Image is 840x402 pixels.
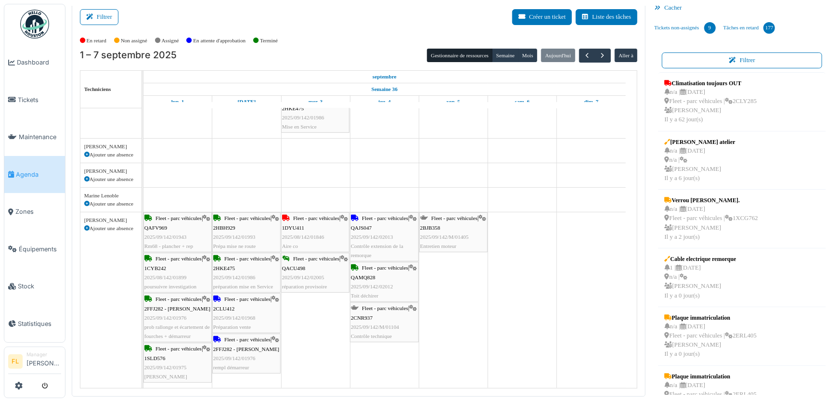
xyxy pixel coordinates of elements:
span: 2025/09/142/01986 [282,115,324,120]
span: Mise en Service [282,124,317,130]
a: Tickets non-assignés [650,15,719,41]
a: Équipements [4,231,65,268]
div: Plaque immatriculation [664,372,756,381]
div: | [351,304,418,341]
a: 4 septembre 2025 [376,96,393,108]
button: Mois [518,49,538,62]
span: Fleet - parc véhicules [362,305,408,311]
a: Statistiques [4,305,65,343]
span: QAMQ828 [351,274,375,280]
span: 2025/09/142/02005 [282,274,324,280]
a: 6 septembre 2025 [513,96,532,108]
span: préparation mise en Service [213,284,273,289]
span: Fleet - parc véhicules [224,296,271,302]
button: Aujourd'hui [541,49,575,62]
div: Marine Lenoble [84,192,138,200]
label: En attente d'approbation [193,37,246,45]
label: Non assigné [121,37,147,45]
span: 2025/09/142/M/01104 [351,324,399,330]
span: Rm68 - plancher + rep [144,243,193,249]
a: 5 septembre 2025 [444,96,463,108]
div: | [144,214,211,251]
a: Semaine 36 [369,83,400,95]
span: Tickets [18,95,61,104]
span: Aire co [282,243,298,249]
label: En retard [87,37,106,45]
div: | [213,335,280,372]
span: QACU498 [282,265,305,271]
span: Fleet - parc véhicules [362,215,408,221]
a: Stock [4,268,65,305]
span: 2HBH929 [213,225,235,231]
li: [PERSON_NAME] [26,351,61,372]
span: Fleet - parc véhicules [362,265,408,271]
div: n/a | [DATE] Fleet - parc véhicules | 1XCG762 [PERSON_NAME] Il y a 2 jour(s) [664,205,758,242]
span: Contrôle extension de la remorque [351,243,403,258]
button: Suivant [594,49,610,63]
div: | [351,263,418,300]
div: [PERSON_NAME] atelier [664,138,735,146]
div: | [282,94,349,131]
li: FL [8,354,23,369]
a: Dashboard [4,44,65,81]
div: [PERSON_NAME] [84,167,138,175]
div: 9 [704,22,716,34]
div: 177 [763,22,775,34]
div: | [213,295,280,332]
span: Toit déchirer [351,293,378,298]
div: Ajouter une absence [84,200,138,208]
a: [PERSON_NAME] atelier n/a |[DATE] n/a | [PERSON_NAME]Il y a 6 jour(s) [662,135,737,186]
a: Zones [4,193,65,231]
a: 2 septembre 2025 [235,96,258,108]
span: 2025/09/142/02012 [351,284,393,289]
span: poursuivre investigation [144,284,196,289]
a: Liste des tâches [576,9,637,25]
button: Précédent [579,49,595,63]
a: FL Manager[PERSON_NAME] [8,351,61,374]
span: Agenda [16,170,61,179]
span: 2025/09/142/02013 [351,234,393,240]
div: n/a | [DATE] Fleet - parc véhicules | 2CLY285 [PERSON_NAME] Il y a 62 jour(s) [664,88,756,125]
span: 2CLU412 [213,306,235,311]
div: Plaque immatriculation [664,313,756,322]
span: 2025/09/142/01976 [144,315,187,321]
div: [PERSON_NAME] [84,216,138,224]
span: Fleet - parc véhicules [155,346,202,351]
div: | [144,254,211,291]
span: [PERSON_NAME] [144,374,187,379]
div: | [420,214,487,251]
span: 2025/09/142/01993 [213,234,256,240]
span: Fleet - parc véhicules [293,256,339,261]
span: 2025/09/142/01943 [144,234,187,240]
div: Cable electrique remorque [664,255,736,263]
span: Fleet - parc véhicules [224,215,271,221]
span: réparation provisoire [282,284,327,289]
span: Fleet - parc véhicules [224,337,271,342]
div: Climatisation toujours OUT [664,79,756,88]
div: Ajouter une absence [84,151,138,159]
span: QAFV969 [144,225,167,231]
span: Préparation vente [213,324,251,330]
span: Stock [18,282,61,291]
div: n/a | [DATE] n/a | [PERSON_NAME] Il y a 6 jour(s) [664,146,735,183]
span: QAJS047 [351,225,372,231]
span: 2025/09/142/01976 [213,355,256,361]
span: Fleet - parc véhicules [431,215,478,221]
div: 1 | [DATE] n/a | [PERSON_NAME] Il y a 0 jour(s) [664,263,736,300]
h2: 1 – 7 septembre 2025 [80,50,177,61]
img: Badge_color-CXgf-gQk.svg [20,10,49,39]
span: Équipements [19,245,61,254]
span: Zones [15,207,61,216]
span: Contrôle technique [351,333,392,339]
span: Prépa mise ne route [213,243,256,249]
div: Ajouter une absence [84,224,138,233]
button: Filtrer [80,9,118,25]
a: 3 septembre 2025 [306,96,325,108]
a: Verrou [PERSON_NAME]. n/a |[DATE] Fleet - parc véhicules |1XCG762 [PERSON_NAME]Il y a 2 jour(s) [662,194,760,244]
label: Terminé [260,37,278,45]
span: 2BJB358 [420,225,440,231]
span: Statistiques [18,319,61,328]
span: Fleet - parc véhicules [155,296,202,302]
div: Cacher [650,1,834,15]
a: Climatisation toujours OUT n/a |[DATE] Fleet - parc véhicules |2CLY285 [PERSON_NAME]Il y a 62 jou... [662,77,759,127]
